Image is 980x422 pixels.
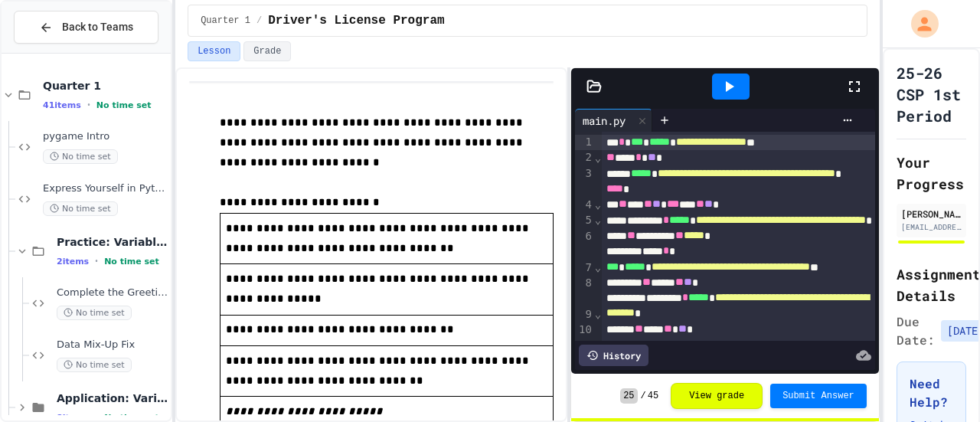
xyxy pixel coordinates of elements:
span: Data Mix-Up Fix [57,339,168,352]
span: pygame Intro [43,130,168,143]
div: 5 [575,213,594,228]
div: [EMAIL_ADDRESS][DOMAIN_NAME] [901,221,962,233]
div: 7 [575,260,594,276]
span: Fold line [594,261,602,273]
span: Back to Teams [62,19,133,35]
div: 9 [575,307,594,322]
button: Back to Teams [14,11,158,44]
span: Due Date: [897,312,935,349]
div: 10 [575,322,594,369]
span: Driver's License Program [268,11,444,30]
span: Fold line [594,214,602,226]
div: 6 [575,229,594,260]
div: My Account [895,6,942,41]
span: Practice: Variables/Print [57,235,168,249]
span: / [641,390,646,402]
button: Grade [243,41,291,61]
span: Quarter 1 [43,79,168,93]
h2: Your Progress [897,152,966,195]
span: Application: Variables/Print [57,391,168,405]
span: Express Yourself in Python! [43,182,168,195]
span: Submit Answer [782,390,854,402]
div: 8 [575,276,594,307]
span: Complete the Greeting [57,286,168,299]
span: No time set [43,201,118,216]
div: 2 [575,150,594,165]
h1: 25-26 CSP 1st Period [897,62,966,126]
span: Fold line [594,308,602,320]
span: No time set [43,149,118,164]
span: 2 items [57,257,89,267]
h3: Need Help? [910,375,953,411]
span: No time set [57,306,132,320]
span: 41 items [43,100,81,110]
div: 1 [575,135,594,150]
div: 4 [575,198,594,213]
span: Quarter 1 [201,15,250,27]
span: No time set [104,257,159,267]
div: 3 [575,166,594,198]
span: Fold line [594,198,602,211]
span: 25 [620,388,637,404]
span: No time set [57,358,132,372]
button: View grade [671,383,763,409]
div: main.py [575,113,633,129]
span: No time set [96,100,152,110]
span: • [95,255,98,267]
button: Submit Answer [770,384,867,408]
span: • [87,99,90,111]
div: [PERSON_NAME] [901,207,962,221]
h2: Assignment Details [897,263,966,306]
div: History [579,345,648,366]
span: 45 [648,390,658,402]
span: Fold line [594,152,602,164]
div: main.py [575,109,652,132]
span: / [256,15,262,27]
button: Lesson [188,41,240,61]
